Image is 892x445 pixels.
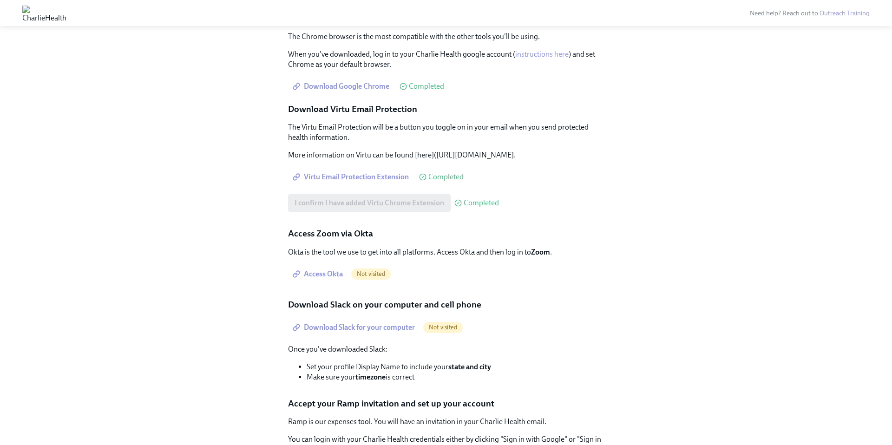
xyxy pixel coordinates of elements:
[288,344,604,354] p: Once you've downloaded Slack:
[288,265,349,283] a: Access Okta
[531,248,550,256] strong: Zoom
[515,50,569,59] a: instructions here
[288,49,604,70] p: When you've downloaded, log in to your Charlie Health google account ( ) and set Chrome as your d...
[428,173,464,181] span: Completed
[307,362,604,372] li: Set your profile Display Name to include your
[288,103,604,115] p: Download Virtu Email Protection
[423,324,463,331] span: Not visited
[288,150,604,160] p: More information on Virtu can be found [here]([URL][DOMAIN_NAME].
[295,82,389,91] span: Download Google Chrome
[295,323,415,332] span: Download Slack for your computer
[295,269,343,279] span: Access Okta
[288,417,604,427] p: Ramp is our expenses tool. You will have an invitation in your Charlie Health email.
[288,247,604,257] p: Okta is the tool we use to get into all platforms. Access Okta and then log in to .
[288,398,604,410] p: Accept your Ramp invitation and set up your account
[288,122,604,143] p: The Virtu Email Protection will be a button you toggle on in your email when you send protected h...
[288,32,604,42] p: The Chrome browser is the most compatible with the other tools you'll be using.
[288,318,421,337] a: Download Slack for your computer
[750,9,870,17] span: Need help? Reach out to
[351,270,391,277] span: Not visited
[464,199,499,207] span: Completed
[295,172,409,182] span: Virtu Email Protection Extension
[288,77,396,96] a: Download Google Chrome
[22,6,66,20] img: CharlieHealth
[820,9,870,17] a: Outreach Training
[409,83,444,90] span: Completed
[355,373,386,381] strong: timezone
[307,372,604,382] li: Make sure your is correct
[288,168,415,186] a: Virtu Email Protection Extension
[448,362,491,371] strong: state and city
[288,299,604,311] p: Download Slack on your computer and cell phone
[288,228,604,240] p: Access Zoom via Okta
